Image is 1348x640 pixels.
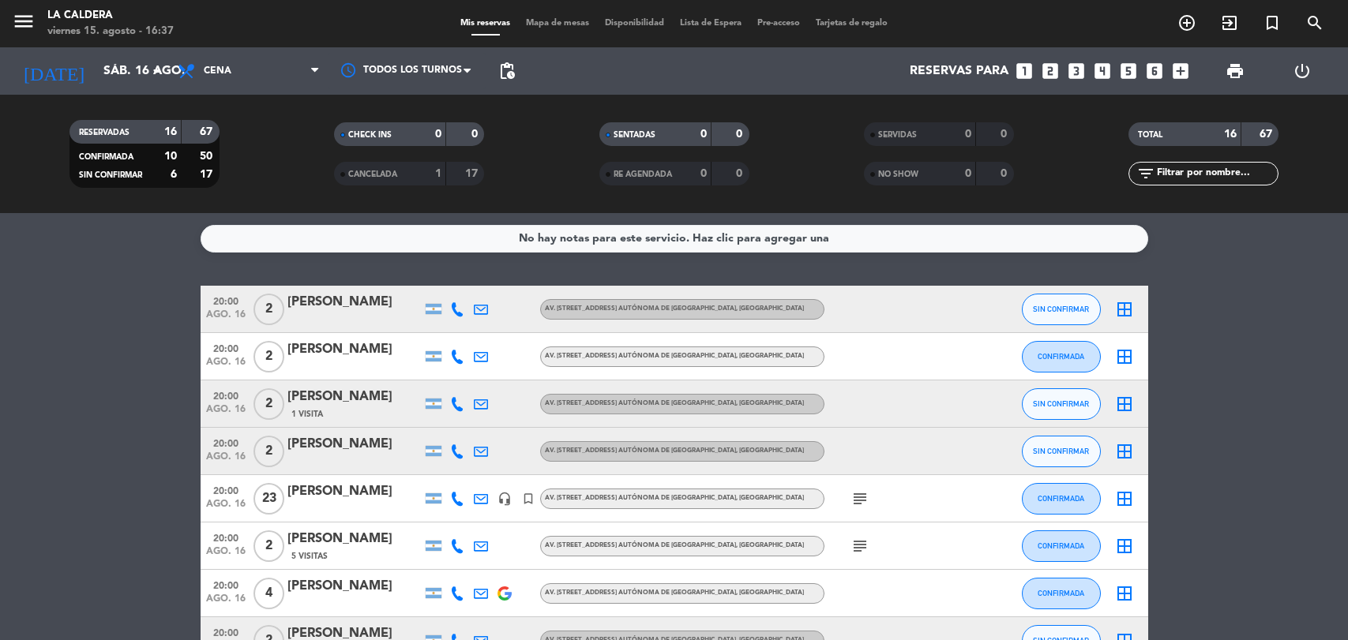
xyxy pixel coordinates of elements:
i: border_all [1115,584,1134,603]
span: Av. [STREET_ADDRESS] Autónoma de [GEOGRAPHIC_DATA], [GEOGRAPHIC_DATA] [545,447,804,454]
span: ago. 16 [206,309,246,327]
span: TOTAL [1138,131,1162,139]
span: CHECK INS [348,131,392,139]
i: looks_3 [1066,61,1087,81]
span: 2 [253,388,284,420]
i: border_all [1115,300,1134,319]
i: turned_in_not [521,492,535,506]
img: google-logo.png [498,586,512,601]
i: border_all [1115,347,1134,366]
i: looks_4 [1092,61,1113,81]
div: La Caldera [47,8,174,24]
i: border_all [1115,442,1134,461]
span: Av. [STREET_ADDRESS] Autónoma de [GEOGRAPHIC_DATA], [GEOGRAPHIC_DATA] [545,400,804,406]
i: border_all [1115,395,1134,414]
strong: 67 [1260,129,1275,140]
span: Av. [STREET_ADDRESS] Autónoma de [GEOGRAPHIC_DATA], [GEOGRAPHIC_DATA] [545,353,804,359]
i: exit_to_app [1220,13,1239,32]
span: RESERVADAS [79,129,130,137]
span: ago. 16 [206,404,246,422]
button: SIN CONFIRMAR [1022,436,1101,467]
span: 23 [253,483,284,515]
span: Av. [STREET_ADDRESS] Autónoma de [GEOGRAPHIC_DATA], [GEOGRAPHIC_DATA] [545,589,804,596]
span: Av. [STREET_ADDRESS] Autónoma de [GEOGRAPHIC_DATA], [GEOGRAPHIC_DATA] [545,542,804,548]
span: SIN CONFIRMAR [1033,399,1089,408]
span: Tarjetas de regalo [808,19,896,28]
span: NO SHOW [878,170,918,178]
strong: 50 [200,151,216,162]
span: 2 [253,341,284,372]
span: print [1226,62,1245,80]
strong: 17 [465,168,481,179]
strong: 0 [700,129,707,140]
strong: 67 [200,126,216,137]
div: [PERSON_NAME] [287,292,422,313]
strong: 0 [965,168,971,179]
span: ago. 16 [206,593,246,612]
span: SERVIDAS [878,131,917,139]
strong: 16 [1224,129,1237,140]
span: CONFIRMADA [1038,541,1084,550]
span: Mapa de mesas [518,19,597,28]
div: [PERSON_NAME] [287,339,422,360]
i: subject [850,537,869,556]
span: Av. [STREET_ADDRESS] Autónoma de [GEOGRAPHIC_DATA], [GEOGRAPHIC_DATA] [545,305,804,312]
span: 20:00 [206,386,246,404]
span: Av. [STREET_ADDRESS] Autónoma de [GEOGRAPHIC_DATA], [GEOGRAPHIC_DATA] [545,495,804,501]
div: viernes 15. agosto - 16:37 [47,24,174,39]
span: RE AGENDADA [614,170,672,178]
div: [PERSON_NAME] [287,481,422,502]
i: menu [12,9,36,33]
span: Disponibilidad [597,19,672,28]
i: filter_list [1136,164,1155,183]
strong: 1 [435,168,441,179]
span: Reservas para [910,64,1008,79]
i: looks_two [1040,61,1061,81]
button: CONFIRMADA [1022,578,1101,609]
i: headset_mic [498,492,512,506]
i: subject [850,489,869,508]
span: 20:00 [206,575,246,593]
strong: 0 [736,129,745,140]
i: border_all [1115,537,1134,556]
span: pending_actions [498,62,516,80]
span: 20:00 [206,339,246,357]
i: looks_5 [1118,61,1139,81]
div: [PERSON_NAME] [287,529,422,549]
i: power_settings_new [1293,62,1312,80]
button: SIN CONFIRMAR [1022,294,1101,325]
button: CONFIRMADA [1022,341,1101,372]
span: Pre-acceso [749,19,808,28]
span: Mis reservas [452,19,518,28]
span: 2 [253,294,284,325]
i: arrow_drop_down [147,62,166,80]
strong: 0 [435,129,441,140]
input: Filtrar por nombre... [1155,165,1278,182]
div: [PERSON_NAME] [287,576,422,597]
strong: 6 [171,169,177,180]
i: add_circle_outline [1177,13,1196,32]
strong: 0 [736,168,745,179]
span: CONFIRMADA [1038,589,1084,597]
span: 2 [253,436,284,467]
strong: 0 [965,129,971,140]
span: CONFIRMADA [1038,494,1084,503]
span: ago. 16 [206,499,246,517]
button: SIN CONFIRMAR [1022,388,1101,420]
i: search [1305,13,1324,32]
span: CONFIRMADA [1038,352,1084,361]
button: CONFIRMADA [1022,483,1101,515]
i: turned_in_not [1263,13,1282,32]
strong: 0 [1001,129,1010,140]
span: 20:00 [206,291,246,309]
span: CONFIRMADA [79,153,133,161]
div: [PERSON_NAME] [287,434,422,455]
span: SIN CONFIRMAR [1033,447,1089,455]
span: ago. 16 [206,546,246,564]
span: SIN CONFIRMAR [1033,305,1089,313]
span: 1 Visita [291,408,323,421]
strong: 0 [471,129,481,140]
span: CANCELADA [348,170,397,178]
span: 20:00 [206,433,246,451]
button: CONFIRMADA [1022,530,1101,562]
